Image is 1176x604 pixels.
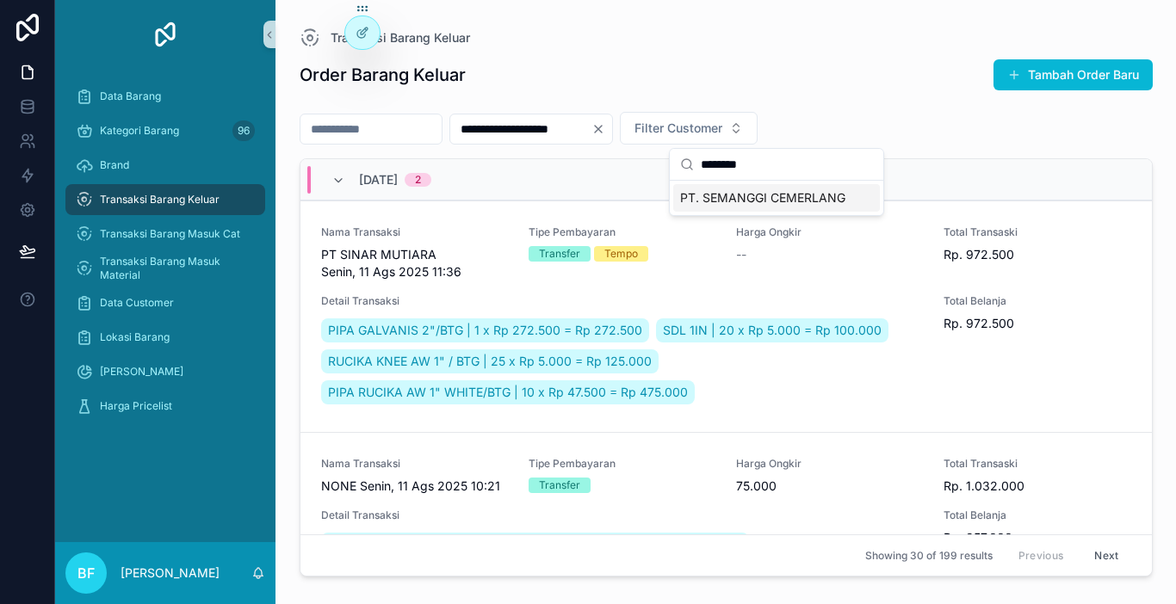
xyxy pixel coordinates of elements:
[152,21,179,48] img: App logo
[865,549,993,563] span: Showing 30 of 199 results
[634,120,722,137] span: Filter Customer
[328,353,652,370] span: RUCIKA KNEE AW 1" / BTG | 25 x Rp 5.000 = Rp 125.000
[100,89,161,103] span: Data Barang
[944,478,1130,495] span: Rp. 1.032.000
[944,457,1130,471] span: Total Transaski
[620,112,758,145] button: Select Button
[300,432,1152,584] a: Nama TransaksiNONE Senin, 11 Ags 2025 10:21Tipe PembayaranTransferHarga Ongkir75.000Total Transas...
[680,189,845,206] span: PT. SEMANGGI CEMERLANG
[100,227,240,241] span: Transaksi Barang Masuk Cat
[321,508,924,522] span: Detail Transaksi
[55,69,275,444] div: scrollable content
[321,349,659,373] a: RUCIKA KNEE AW 1" / BTG | 25 x Rp 5.000 = Rp 125.000
[944,246,1130,263] span: Rp. 972.500
[65,253,265,284] a: Transaksi Barang Masuk Material
[65,115,265,146] a: Kategori Barang96
[944,294,1130,308] span: Total Belanja
[121,564,220,582] p: [PERSON_NAME]
[300,63,466,87] h1: Order Barang Keluar
[944,225,1130,239] span: Total Transaski
[328,322,642,339] span: PIPA GALVANIS 2"/BTG | 1 x Rp 272.500 = Rp 272.500
[736,225,923,239] span: Harga Ongkir
[100,124,179,138] span: Kategori Barang
[100,330,170,344] span: Lokasi Barang
[100,255,248,282] span: Transaksi Barang Masuk Material
[100,399,172,413] span: Harga Pricelist
[65,184,265,215] a: Transaksi Barang Keluar
[65,287,265,318] a: Data Customer
[529,457,715,471] span: Tipe Pembayaran
[331,29,470,46] span: Transaksi Barang Keluar
[232,120,255,141] div: 96
[736,478,923,495] span: 75.000
[300,200,1152,432] a: Nama TransaksiPT SINAR MUTIARA Senin, 11 Ags 2025 11:36Tipe PembayaranTransferTempoHarga Ongkir--...
[993,59,1153,90] button: Tambah Order Baru
[321,457,508,471] span: Nama Transaksi
[539,246,580,262] div: Transfer
[321,380,695,404] a: PIPA RUCIKA AW 1" WHITE/BTG | 10 x Rp 47.500 = Rp 475.000
[736,246,746,263] span: --
[656,318,888,342] a: SDL 1IN | 20 x Rp 5.000 = Rp 100.000
[1082,542,1130,569] button: Next
[65,391,265,422] a: Harga Pricelist
[65,219,265,250] a: Transaksi Barang Masuk Cat
[321,246,508,280] span: PT SINAR MUTIARA Senin, 11 Ags 2025 11:36
[300,28,470,48] a: Transaksi Barang Keluar
[736,457,923,471] span: Harga Ongkir
[604,246,638,262] div: Tempo
[663,322,882,339] span: SDL 1IN | 20 x Rp 5.000 = Rp 100.000
[65,322,265,353] a: Lokasi Barang
[944,315,1130,332] span: Rp. 972.500
[65,356,265,387] a: [PERSON_NAME]
[100,193,220,206] span: Transaksi Barang Keluar
[359,171,398,188] span: [DATE]
[539,478,580,493] div: Transfer
[529,225,715,239] span: Tipe Pembayaran
[100,296,174,310] span: Data Customer
[591,122,612,136] button: Clear
[944,529,1130,546] span: Rp. 957.000
[944,508,1130,522] span: Total Belanja
[321,294,924,308] span: Detail Transaksi
[321,225,508,239] span: Nama Transaksi
[65,150,265,181] a: Brand
[328,384,688,401] span: PIPA RUCIKA AW 1" WHITE/BTG | 10 x Rp 47.500 = Rp 475.000
[65,81,265,112] a: Data Barang
[77,563,95,583] span: BF
[321,533,749,557] a: TOUGH SHIELD (MATT)[ID]BASE AA16.2L | 1 x Rp 957.000 = Rp 957.000
[100,365,183,379] span: [PERSON_NAME]
[670,181,883,215] div: Suggestions
[100,158,129,172] span: Brand
[415,173,421,187] div: 2
[321,318,649,342] a: PIPA GALVANIS 2"/BTG | 1 x Rp 272.500 = Rp 272.500
[321,478,508,495] span: NONE Senin, 11 Ags 2025 10:21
